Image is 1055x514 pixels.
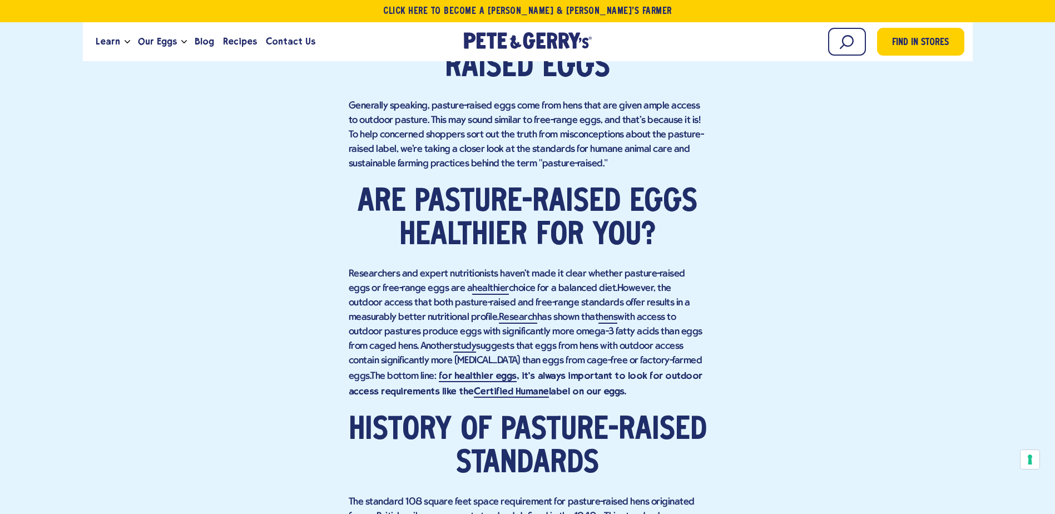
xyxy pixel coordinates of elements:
a: healthier [472,283,509,295]
a: Research [499,312,537,324]
a: hens [598,312,617,324]
a: Our Eggs [133,27,181,57]
a: Blog [190,27,219,57]
a: for healthier eggs [439,370,517,382]
a: Learn [91,27,125,57]
span: Find in Stores [892,36,949,51]
a: study [453,341,477,353]
a: Contact Us [261,27,320,57]
span: Certified Humane [474,385,549,397]
p: Generally speaking, pasture-raised eggs come from hens that are given ample access to outdoor pas... [349,99,707,171]
a: Recipes [219,27,261,57]
span: , [439,370,519,382]
button: Open the dropdown menu for Our Eggs [181,40,187,44]
a: Find in Stores [877,28,964,56]
button: Your consent preferences for tracking technologies [1021,450,1039,469]
input: Search [828,28,866,56]
h2: Are pasture-raised eggs healthier for you? [349,186,707,253]
span: it's always important to look for outdoor access requirements like the [349,370,702,397]
h2: History of pasture-raised standards [349,414,707,481]
span: Our Eggs [138,34,177,48]
span: label on our eggs. [549,385,626,397]
span: Recipes [223,34,257,48]
span: Blog [195,34,214,48]
p: Researchers and expert nutritionists haven't made it clear whether pasture-raised eggs or free-ra... [349,267,707,399]
span: Learn [96,34,120,48]
button: Open the dropdown menu for Learn [125,40,130,44]
a: Certified Humane [474,385,549,398]
span: Contact Us [266,34,315,48]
